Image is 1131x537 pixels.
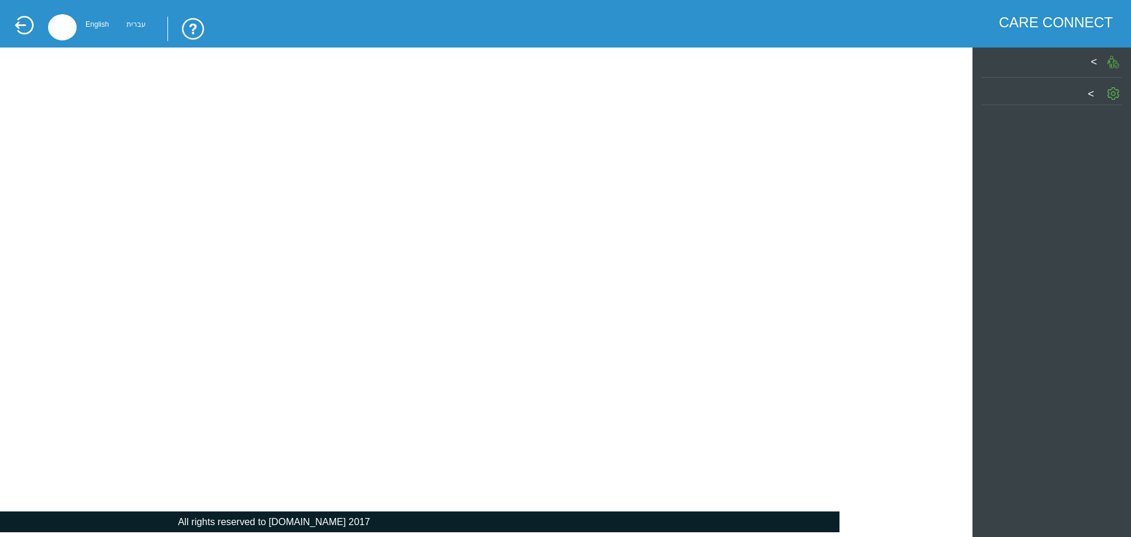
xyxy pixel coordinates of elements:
img: SettingGIcon.png [1107,87,1119,100]
img: PatientGIcon.png [1107,56,1119,68]
label: > [1091,56,1097,68]
div: עברית [126,23,146,26]
img: trainingUsingSystem.png [167,17,205,42]
div: CARE CONNECT [999,14,1113,31]
div: English [85,23,109,26]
